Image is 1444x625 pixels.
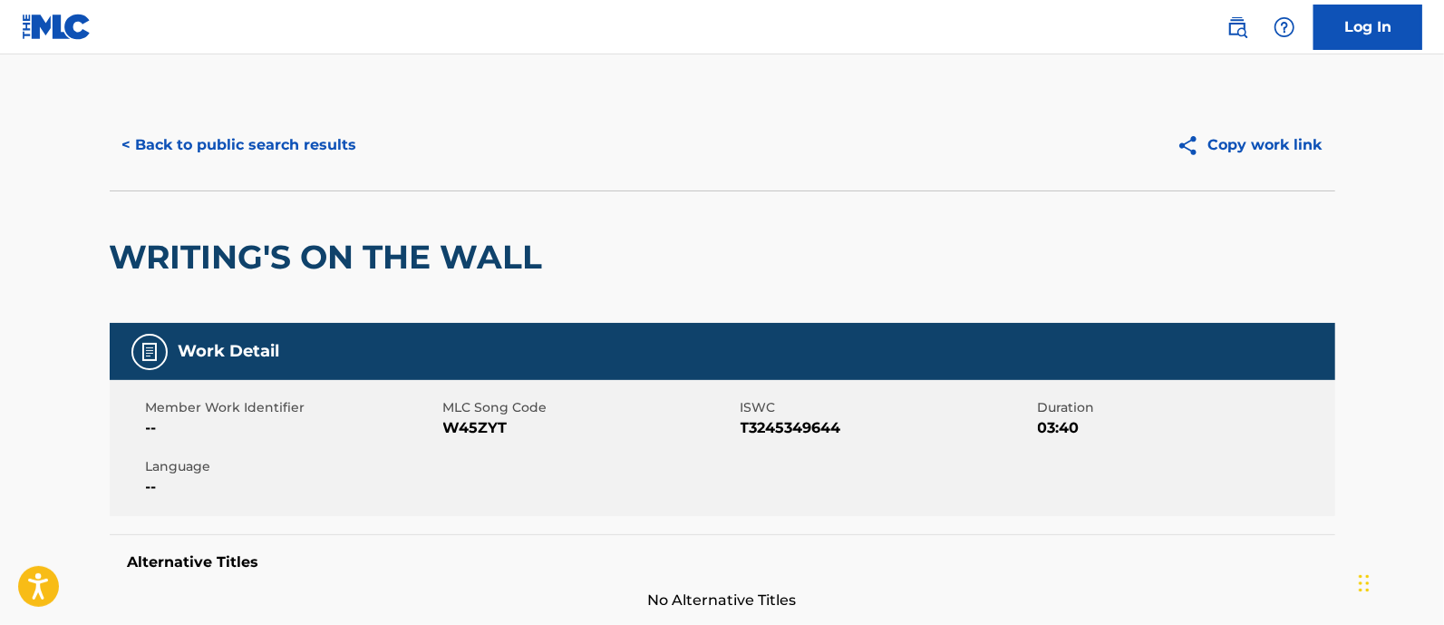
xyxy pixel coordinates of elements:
span: 03:40 [1038,417,1331,439]
img: Copy work link [1177,134,1208,157]
span: W45ZYT [443,417,736,439]
a: Public Search [1219,9,1255,45]
img: Work Detail [139,341,160,363]
span: No Alternative Titles [110,590,1335,611]
h5: Work Detail [179,341,280,362]
span: T3245349644 [741,417,1033,439]
span: ISWC [741,398,1033,417]
a: Log In [1313,5,1422,50]
img: help [1274,16,1295,38]
h5: Alternative Titles [128,553,1317,571]
span: MLC Song Code [443,398,736,417]
span: -- [146,476,439,498]
h2: WRITING'S ON THE WALL [110,237,552,278]
span: -- [146,417,439,439]
span: Member Work Identifier [146,398,439,417]
button: < Back to public search results [110,122,370,168]
img: MLC Logo [22,14,92,40]
button: Copy work link [1164,122,1335,168]
img: search [1226,16,1248,38]
span: Language [146,457,439,476]
iframe: Chat Widget [1353,538,1444,625]
div: Drag [1359,556,1370,610]
div: Help [1266,9,1303,45]
span: Duration [1038,398,1331,417]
